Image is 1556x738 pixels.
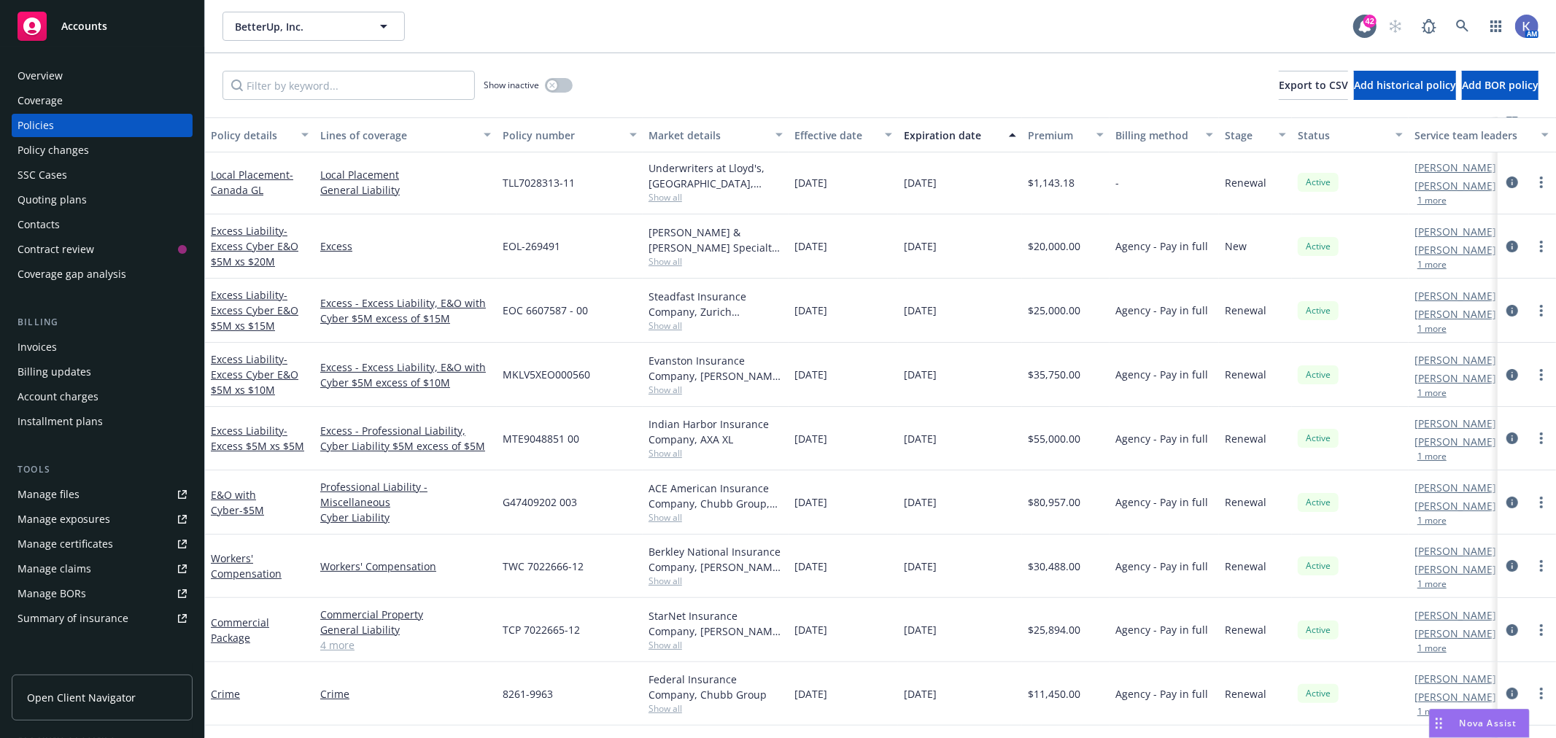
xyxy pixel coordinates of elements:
[1354,71,1456,100] button: Add historical policy
[649,319,783,332] span: Show all
[503,175,575,190] span: TLL7028313-11
[1225,367,1266,382] span: Renewal
[320,479,491,510] a: Professional Liability - Miscellaneous
[1414,306,1496,322] a: [PERSON_NAME]
[1417,325,1447,333] button: 1 more
[484,79,539,91] span: Show inactive
[1304,624,1333,637] span: Active
[1028,686,1080,702] span: $11,450.00
[12,335,193,359] a: Invoices
[18,188,87,211] div: Quoting plans
[12,508,193,531] a: Manage exposures
[1115,559,1208,574] span: Agency - Pay in full
[314,117,497,152] button: Lines of coverage
[211,288,298,333] a: Excess Liability
[1414,370,1496,386] a: [PERSON_NAME]
[503,367,590,382] span: MKLV5XEO000560
[1363,15,1377,28] div: 42
[1354,78,1456,92] span: Add historical policy
[27,690,136,705] span: Open Client Navigator
[1414,12,1444,41] a: Report a Bug
[649,160,783,191] div: Underwriters at Lloyd's, [GEOGRAPHIC_DATA], [PERSON_NAME] of [GEOGRAPHIC_DATA], Berkley Technolog...
[1225,494,1266,510] span: Renewal
[12,659,193,674] div: Analytics hub
[1503,430,1521,447] a: circleInformation
[503,128,621,143] div: Policy number
[497,117,643,152] button: Policy number
[211,288,298,333] span: - Excess Cyber E&O $5M xs $15M
[794,175,827,190] span: [DATE]
[1503,238,1521,255] a: circleInformation
[211,224,298,268] span: - Excess Cyber E&O $5M xs $20M
[1414,288,1496,303] a: [PERSON_NAME]
[794,238,827,254] span: [DATE]
[18,64,63,88] div: Overview
[1533,302,1550,319] a: more
[320,510,491,525] a: Cyber Liability
[320,238,491,254] a: Excess
[1460,717,1517,729] span: Nova Assist
[1533,494,1550,511] a: more
[1414,626,1496,641] a: [PERSON_NAME]
[503,238,560,254] span: EOL-269491
[1115,238,1208,254] span: Agency - Pay in full
[649,447,783,459] span: Show all
[643,117,789,152] button: Market details
[904,238,937,254] span: [DATE]
[503,494,577,510] span: G47409202 003
[794,431,827,446] span: [DATE]
[1414,671,1496,686] a: [PERSON_NAME]
[1503,685,1521,702] a: circleInformation
[18,163,67,187] div: SSC Cases
[12,410,193,433] a: Installment plans
[1225,686,1266,702] span: Renewal
[649,384,783,396] span: Show all
[503,303,588,318] span: EOC 6607587 - 00
[18,360,91,384] div: Billing updates
[1115,686,1208,702] span: Agency - Pay in full
[1417,196,1447,205] button: 1 more
[235,19,361,34] span: BetterUp, Inc.
[649,608,783,639] div: StarNet Insurance Company, [PERSON_NAME] Corporation
[1448,12,1477,41] a: Search
[18,89,63,112] div: Coverage
[12,532,193,556] a: Manage certificates
[1429,709,1530,738] button: Nova Assist
[1298,128,1387,143] div: Status
[18,114,54,137] div: Policies
[1503,494,1521,511] a: circleInformation
[1304,687,1333,700] span: Active
[1533,430,1550,447] a: more
[320,182,491,198] a: General Liability
[1110,117,1219,152] button: Billing method
[1304,368,1333,381] span: Active
[211,687,240,701] a: Crime
[320,295,491,326] a: Excess - Excess Liability, E&O with Cyber $5M excess of $15M
[1414,242,1496,257] a: [PERSON_NAME]
[1533,685,1550,702] a: more
[1225,238,1247,254] span: New
[320,423,491,454] a: Excess - Professional Liability, Cyber Liability $5M excess of $5M
[1462,78,1538,92] span: Add BOR policy
[1414,160,1496,175] a: [PERSON_NAME]
[649,255,783,268] span: Show all
[1533,174,1550,191] a: more
[1028,559,1080,574] span: $30,488.00
[12,360,193,384] a: Billing updates
[1115,128,1197,143] div: Billing method
[18,607,128,630] div: Summary of insurance
[12,213,193,236] a: Contacts
[211,352,298,397] span: - Excess Cyber E&O $5M xs $10M
[794,686,827,702] span: [DATE]
[904,175,937,190] span: [DATE]
[1225,622,1266,637] span: Renewal
[1417,516,1447,525] button: 1 more
[1028,238,1080,254] span: $20,000.00
[211,224,298,268] a: Excess Liability
[18,263,126,286] div: Coverage gap analysis
[649,511,783,524] span: Show all
[1304,176,1333,189] span: Active
[222,71,475,100] input: Filter by keyword...
[1533,366,1550,384] a: more
[211,488,264,517] a: E&O with Cyber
